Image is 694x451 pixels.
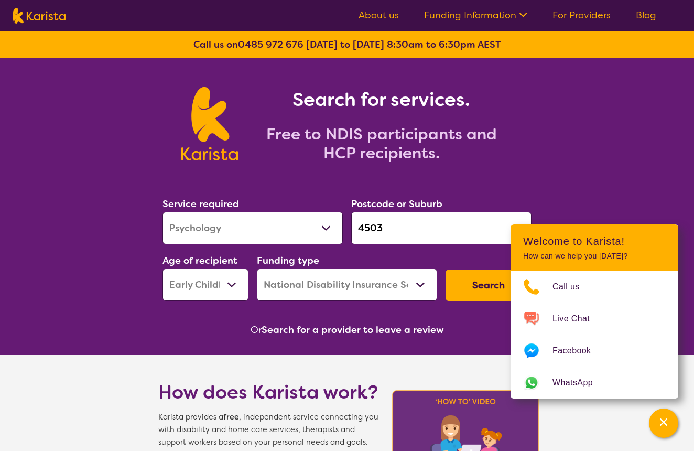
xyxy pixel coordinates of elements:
a: Blog [636,9,656,22]
button: Search [446,270,532,301]
ul: Choose channel [511,271,678,399]
label: Age of recipient [162,254,237,267]
h2: Welcome to Karista! [523,235,666,248]
div: Channel Menu [511,224,678,399]
span: Facebook [552,343,603,359]
p: How can we help you [DATE]? [523,252,666,261]
a: Funding Information [424,9,527,22]
h1: How does Karista work? [158,380,378,405]
h2: Free to NDIS participants and HCP recipients. [251,125,513,163]
b: Call us on [DATE] to [DATE] 8:30am to 6:30pm AEST [193,38,501,51]
b: free [223,412,239,422]
img: Karista logo [181,87,237,160]
span: WhatsApp [552,375,605,391]
img: Karista logo [13,8,66,24]
label: Funding type [257,254,319,267]
span: Call us [552,279,592,295]
span: Or [251,322,262,338]
label: Service required [162,198,239,210]
a: Web link opens in a new tab. [511,367,678,399]
a: About us [359,9,399,22]
button: Channel Menu [649,409,678,438]
h1: Search for services. [251,87,513,112]
input: Type [351,212,532,244]
span: Live Chat [552,311,602,327]
a: 0485 972 676 [238,38,303,51]
label: Postcode or Suburb [351,198,442,210]
button: Search for a provider to leave a review [262,322,444,338]
a: For Providers [552,9,611,22]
